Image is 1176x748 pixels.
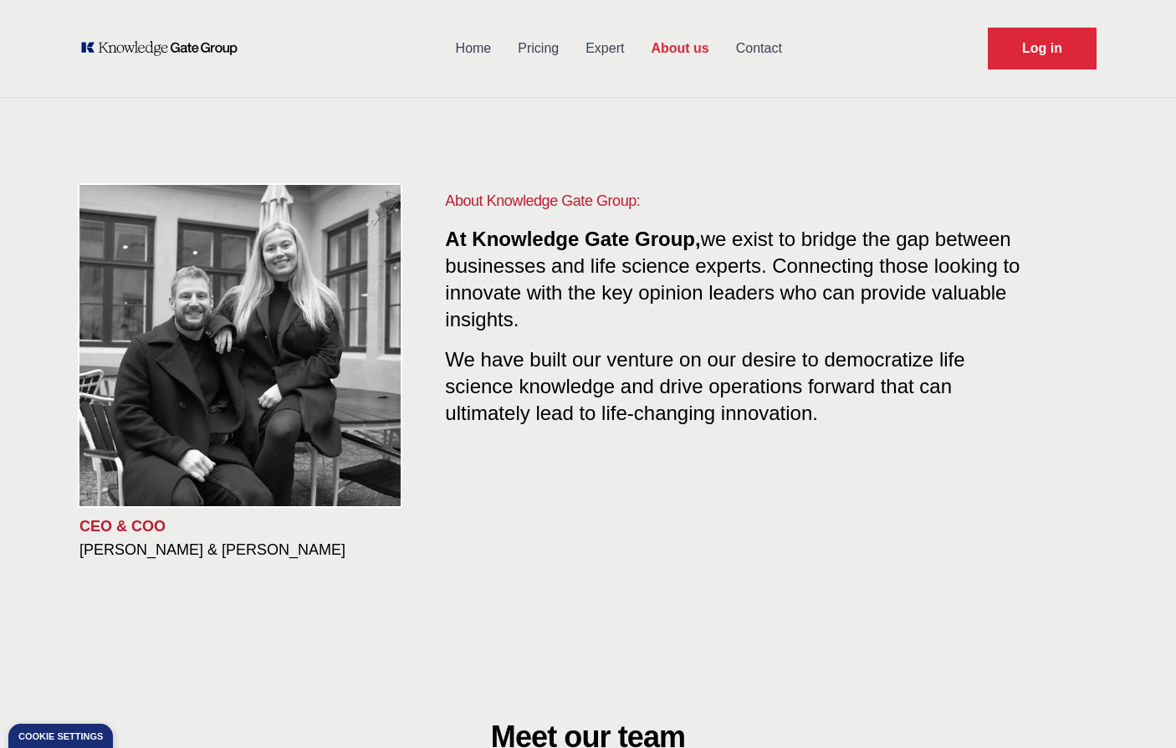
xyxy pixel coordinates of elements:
[79,185,401,506] img: KOL management, KEE, Therapy area experts
[723,27,795,70] a: Contact
[988,28,1097,69] a: Request Demo
[1092,668,1176,748] iframe: Chat Widget
[637,27,722,70] a: About us
[79,516,418,536] p: CEO & COO
[445,228,1020,330] span: we exist to bridge the gap between businesses and life science experts. Connecting those looking ...
[79,40,249,57] a: KOL Knowledge Platform: Talk to Key External Experts (KEE)
[445,341,964,424] span: We have built our venture on our desire to democratize life science knowledge and drive operation...
[79,540,418,560] h3: [PERSON_NAME] & [PERSON_NAME]
[572,27,637,70] a: Expert
[445,228,700,250] span: At Knowledge Gate Group,
[442,27,505,70] a: Home
[18,732,103,741] div: Cookie settings
[504,27,572,70] a: Pricing
[445,189,1030,213] h1: About Knowledge Gate Group:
